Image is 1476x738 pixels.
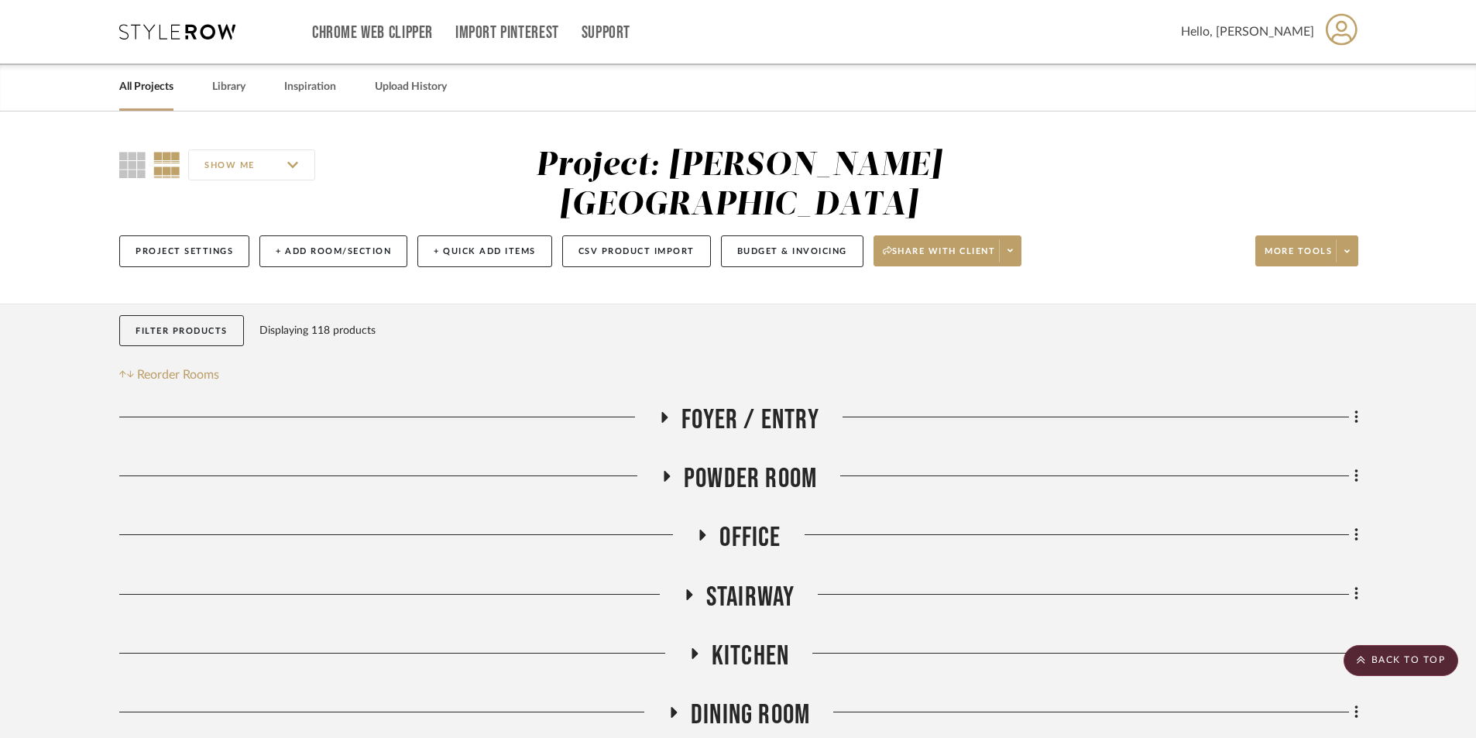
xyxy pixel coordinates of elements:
[582,26,630,39] a: Support
[691,699,810,732] span: Dining Room
[706,581,795,614] span: Stairway
[259,315,376,346] div: Displaying 118 products
[312,26,433,39] a: Chrome Web Clipper
[719,521,781,554] span: Office
[721,235,863,267] button: Budget & Invoicing
[1255,235,1358,266] button: More tools
[536,149,942,221] div: Project: [PERSON_NAME][GEOGRAPHIC_DATA]
[681,403,819,437] span: Foyer / Entry
[874,235,1022,266] button: Share with client
[119,366,219,384] button: Reorder Rooms
[1265,245,1332,269] span: More tools
[375,77,447,98] a: Upload History
[1344,645,1458,676] scroll-to-top-button: BACK TO TOP
[119,77,173,98] a: All Projects
[284,77,336,98] a: Inspiration
[212,77,245,98] a: Library
[137,366,219,384] span: Reorder Rooms
[119,315,244,347] button: Filter Products
[562,235,711,267] button: CSV Product Import
[417,235,552,267] button: + Quick Add Items
[119,235,249,267] button: Project Settings
[455,26,559,39] a: Import Pinterest
[259,235,407,267] button: + Add Room/Section
[1181,22,1314,41] span: Hello, [PERSON_NAME]
[712,640,789,673] span: Kitchen
[883,245,996,269] span: Share with client
[684,462,817,496] span: Powder Room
